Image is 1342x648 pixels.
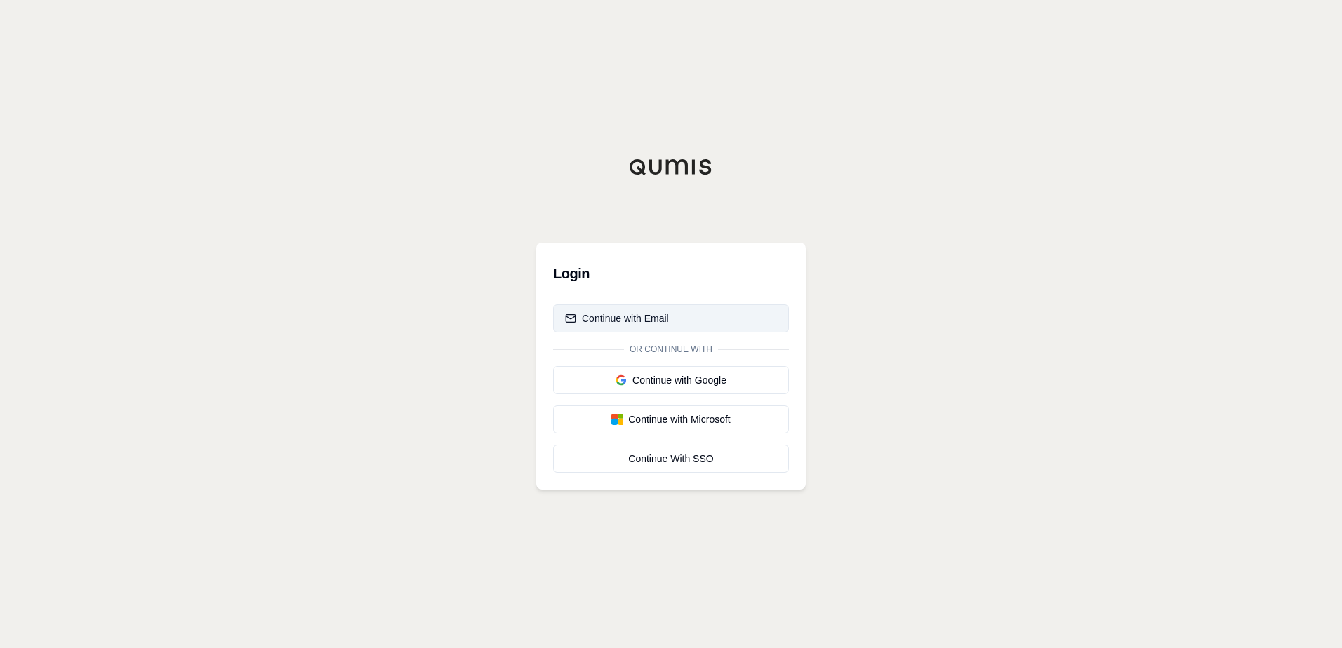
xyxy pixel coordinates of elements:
div: Continue with Google [565,373,777,387]
div: Continue with Microsoft [565,412,777,426]
div: Continue With SSO [565,452,777,466]
h3: Login [553,259,789,288]
div: Continue with Email [565,311,669,325]
img: Qumis [629,158,713,175]
a: Continue With SSO [553,445,789,473]
button: Continue with Microsoft [553,405,789,433]
span: Or continue with [624,344,718,355]
button: Continue with Email [553,304,789,332]
button: Continue with Google [553,366,789,394]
